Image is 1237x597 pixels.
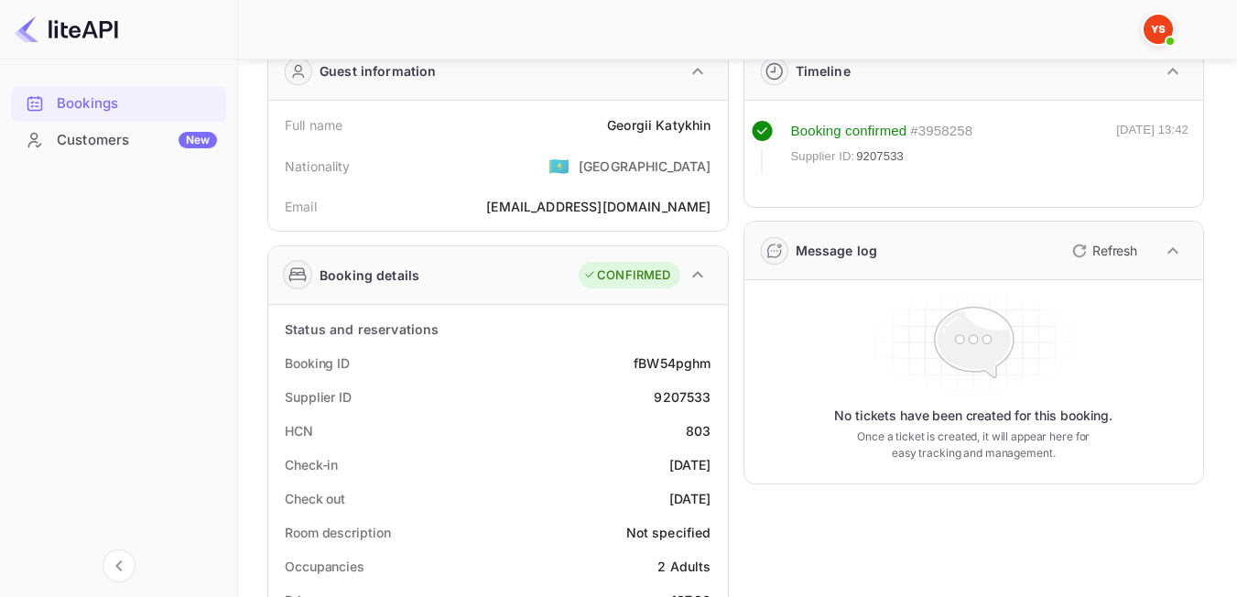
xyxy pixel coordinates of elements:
[285,197,317,216] div: Email
[320,266,419,285] div: Booking details
[669,455,711,474] div: [DATE]
[1092,241,1137,260] p: Refresh
[791,147,855,166] span: Supplier ID:
[285,320,439,339] div: Status and reservations
[1144,15,1173,44] img: Yandex Support
[179,132,217,148] div: New
[791,121,907,142] div: Booking confirmed
[686,421,711,440] div: 803
[285,489,345,508] div: Check out
[1116,121,1188,174] div: [DATE] 13:42
[796,61,851,81] div: Timeline
[634,353,711,373] div: fBW54pghm
[285,353,350,373] div: Booking ID
[626,523,711,542] div: Not specified
[103,549,136,582] button: Collapse navigation
[548,149,570,182] span: United States
[285,115,342,135] div: Full name
[657,557,711,576] div: 2 Adults
[57,93,217,114] div: Bookings
[57,130,217,151] div: Customers
[579,157,711,176] div: [GEOGRAPHIC_DATA]
[607,115,711,135] div: Georgii Katykhin
[285,387,352,407] div: Supplier ID
[852,429,1096,461] p: Once a ticket is created, it will appear here for easy tracking and management.
[285,523,390,542] div: Room description
[285,455,338,474] div: Check-in
[834,407,1112,425] p: No tickets have been created for this booking.
[11,123,226,158] div: CustomersNew
[1061,236,1145,266] button: Refresh
[11,86,226,120] a: Bookings
[15,15,118,44] img: LiteAPI logo
[486,197,711,216] div: [EMAIL_ADDRESS][DOMAIN_NAME]
[11,86,226,122] div: Bookings
[910,121,972,142] div: # 3958258
[669,489,711,508] div: [DATE]
[796,241,878,260] div: Message log
[583,266,670,285] div: CONFIRMED
[285,421,313,440] div: HCN
[285,557,364,576] div: Occupancies
[856,147,904,166] span: 9207533
[654,387,711,407] div: 9207533
[285,157,351,176] div: Nationality
[11,123,226,157] a: CustomersNew
[320,61,437,81] div: Guest information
